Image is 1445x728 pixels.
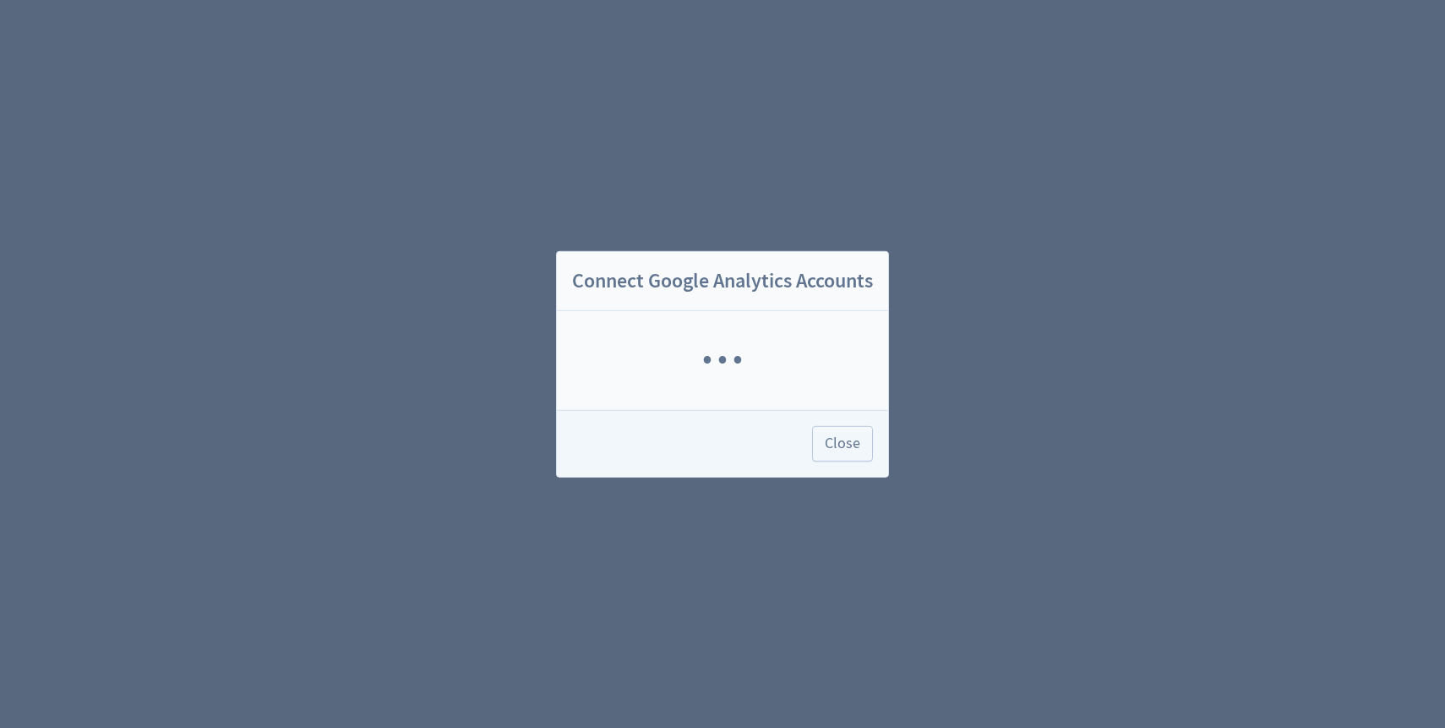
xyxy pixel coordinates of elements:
[700,318,715,403] span: ·
[730,318,745,403] span: ·
[557,251,888,311] h2: Connect Google Analytics Accounts
[825,436,860,452] span: Close
[715,318,730,403] span: ·
[812,426,873,462] button: Close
